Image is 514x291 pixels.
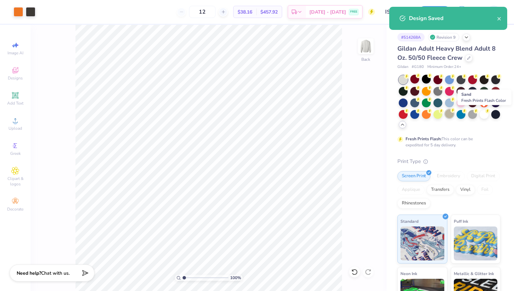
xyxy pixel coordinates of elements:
[7,101,23,106] span: Add Text
[467,171,500,181] div: Digital Print
[7,206,23,212] span: Decorate
[260,8,278,16] span: $457.92
[454,218,468,225] span: Puff Ink
[406,136,489,148] div: This color can be expedited for 5 day delivery.
[461,98,506,103] span: Fresh Prints Flash Color
[406,136,442,142] strong: Fresh Prints Flash:
[230,275,241,281] span: 100 %
[8,126,22,131] span: Upload
[454,270,494,277] span: Metallic & Glitter Ink
[412,64,424,70] span: # G180
[397,33,425,41] div: # 514268A
[400,226,444,260] img: Standard
[477,185,493,195] div: Foil
[427,64,461,70] span: Minimum Order: 24 +
[189,6,216,18] input: – –
[427,185,454,195] div: Transfers
[400,218,418,225] span: Standard
[3,176,27,187] span: Clipart & logos
[8,75,23,81] span: Designs
[432,171,465,181] div: Embroidery
[238,8,252,16] span: $38.16
[397,158,500,165] div: Print Type
[428,33,459,41] div: Revision 9
[456,185,475,195] div: Vinyl
[497,14,502,22] button: close
[359,39,373,53] img: Back
[397,185,425,195] div: Applique
[309,8,346,16] span: [DATE] - [DATE]
[10,151,21,156] span: Greek
[350,10,357,14] span: FREE
[397,44,496,62] span: Gildan Adult Heavy Blend Adult 8 Oz. 50/50 Fleece Crew
[454,226,498,260] img: Puff Ink
[397,198,430,208] div: Rhinestones
[397,64,408,70] span: Gildan
[458,90,512,105] div: Sand
[409,14,497,22] div: Design Saved
[361,56,370,62] div: Back
[400,270,417,277] span: Neon Ink
[397,171,430,181] div: Screen Print
[7,50,23,56] span: Image AI
[380,5,413,19] input: Untitled Design
[17,270,41,276] strong: Need help?
[41,270,70,276] span: Chat with us.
